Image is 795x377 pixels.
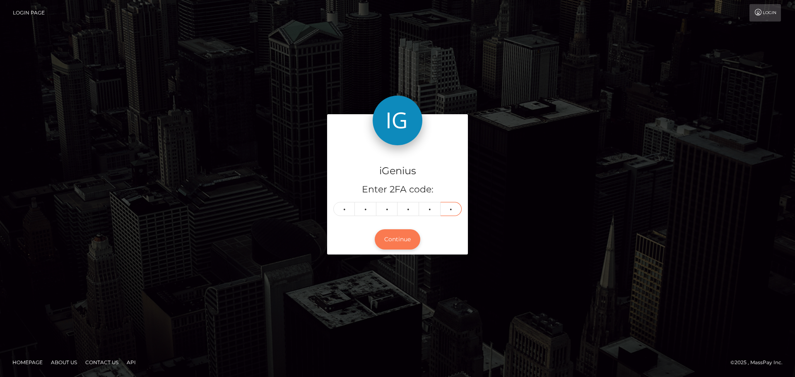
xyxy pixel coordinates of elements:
[82,356,122,369] a: Contact Us
[373,96,422,145] img: iGenius
[749,4,781,22] a: Login
[730,358,789,367] div: © 2025 , MassPay Inc.
[123,356,139,369] a: API
[9,356,46,369] a: Homepage
[48,356,80,369] a: About Us
[333,164,462,178] h4: iGenius
[375,229,420,250] button: Continue
[333,183,462,196] h5: Enter 2FA code:
[13,4,45,22] a: Login Page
